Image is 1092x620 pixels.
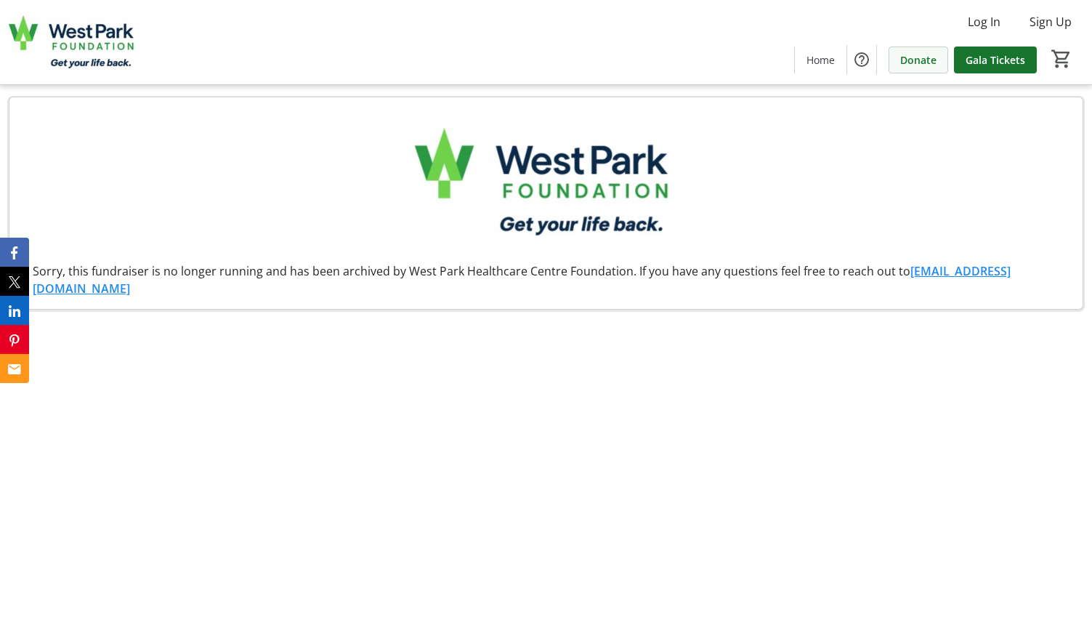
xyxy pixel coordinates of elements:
span: Log In [968,13,1000,31]
div: Sorry, this fundraiser is no longer running and has been archived by West Park Healthcare Centre ... [21,262,1071,297]
button: Cart [1048,46,1075,72]
span: Sign Up [1030,13,1072,31]
a: Gala Tickets [954,47,1037,73]
a: Home [795,47,846,73]
span: Gala Tickets [966,52,1025,68]
span: Home [806,52,835,68]
a: Donate [889,47,948,73]
img: West Park Healthcare Centre Foundation logo [415,109,677,257]
button: Help [847,45,876,74]
a: [EMAIL_ADDRESS][DOMAIN_NAME] [33,263,1011,297]
button: Sign Up [1018,10,1083,33]
img: West Park Healthcare Centre Foundation's Logo [9,6,138,78]
button: Log In [956,10,1012,33]
span: Donate [900,52,937,68]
